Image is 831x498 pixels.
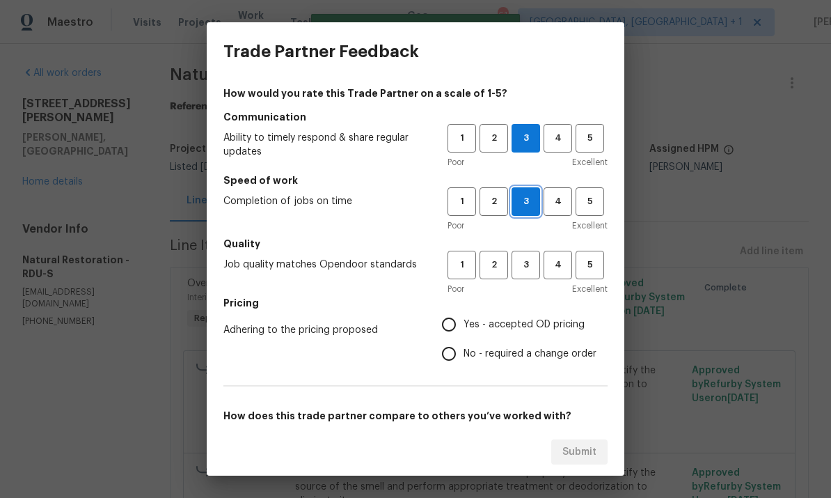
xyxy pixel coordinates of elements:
span: Excellent [572,282,608,296]
button: 4 [544,187,572,216]
h3: Trade Partner Feedback [223,42,419,61]
button: 5 [576,124,604,153]
span: Poor [448,155,464,169]
span: 4 [545,130,571,146]
h5: Quality [223,237,608,251]
span: 2 [481,130,507,146]
button: 5 [576,187,604,216]
button: 5 [576,251,604,279]
h5: Communication [223,110,608,124]
div: Pricing [442,310,608,368]
button: 3 [512,187,540,216]
button: 4 [544,251,572,279]
span: No - required a change order [464,347,596,361]
span: Poor [448,219,464,233]
span: Yes - accepted OD pricing [464,318,585,332]
span: 1 [449,257,475,273]
span: 1 [449,130,475,146]
span: 4 [545,257,571,273]
button: 1 [448,124,476,153]
button: 4 [544,124,572,153]
span: Poor [448,282,464,296]
button: 2 [480,251,508,279]
span: 4 [545,194,571,210]
button: 3 [512,251,540,279]
span: 2 [481,257,507,273]
h5: Pricing [223,296,608,310]
button: 2 [480,187,508,216]
span: 1 [449,194,475,210]
span: Excellent [572,219,608,233]
span: Completion of jobs on time [223,194,425,208]
h4: How would you rate this Trade Partner on a scale of 1-5? [223,86,608,100]
span: 5 [577,257,603,273]
span: Job quality matches Opendoor standards [223,258,425,272]
span: 5 [577,194,603,210]
button: 2 [480,124,508,153]
h5: Speed of work [223,173,608,187]
span: 3 [513,257,539,273]
span: Excellent [572,155,608,169]
span: 3 [512,130,539,146]
span: 2 [481,194,507,210]
button: 1 [448,251,476,279]
span: 5 [577,130,603,146]
button: 1 [448,187,476,216]
span: 3 [512,194,539,210]
h5: How does this trade partner compare to others you’ve worked with? [223,409,608,423]
span: Adhering to the pricing proposed [223,323,420,337]
button: 3 [512,124,540,153]
span: Ability to timely respond & share regular updates [223,131,425,159]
